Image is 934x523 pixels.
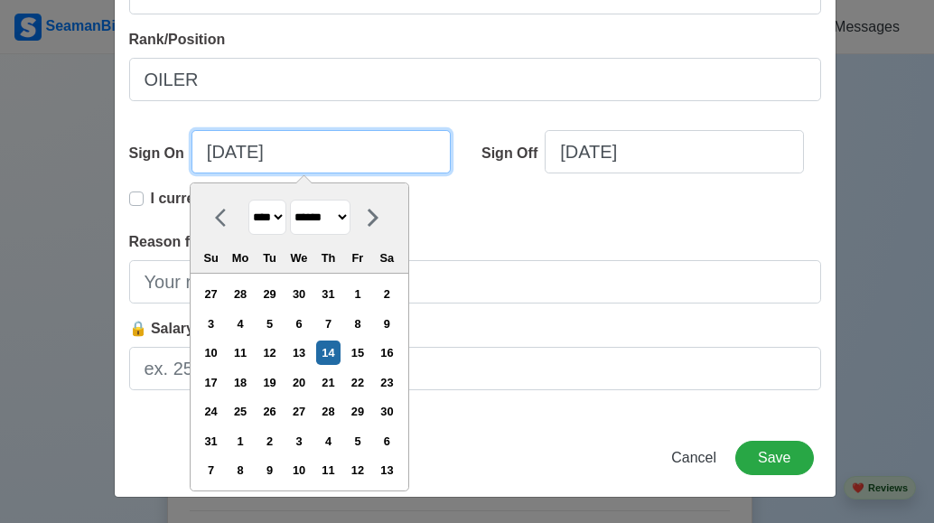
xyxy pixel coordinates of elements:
div: Choose Friday, September 5th, 2025 [345,429,369,453]
div: Choose Friday, August 22nd, 2025 [345,370,369,395]
span: 🔒 Salary (USD) [129,321,238,336]
div: Choose Monday, July 28th, 2025 [228,282,252,306]
div: Choose Wednesday, July 30th, 2025 [286,282,311,306]
div: Choose Thursday, August 28th, 2025 [316,399,341,424]
div: Choose Saturday, August 23rd, 2025 [375,370,399,395]
div: Sign On [129,143,191,164]
div: Choose Saturday, August 30th, 2025 [375,399,399,424]
div: Choose Thursday, September 11th, 2025 [316,458,341,482]
div: Choose Saturday, August 9th, 2025 [375,312,399,336]
div: Choose Wednesday, September 10th, 2025 [286,458,311,482]
div: Choose Thursday, August 21st, 2025 [316,370,341,395]
div: Choose Friday, August 8th, 2025 [345,312,369,336]
div: Choose Tuesday, September 2nd, 2025 [257,429,282,453]
div: Choose Friday, August 15th, 2025 [345,341,369,365]
div: Choose Saturday, August 16th, 2025 [375,341,399,365]
span: Cancel [671,450,716,465]
div: Choose Monday, August 4th, 2025 [228,312,252,336]
div: Choose Wednesday, August 13th, 2025 [286,341,311,365]
div: Choose Wednesday, August 6th, 2025 [286,312,311,336]
span: Reason for Disembarkation [129,234,317,249]
div: Choose Saturday, September 6th, 2025 [375,429,399,453]
div: Choose Monday, September 1st, 2025 [228,429,252,453]
div: Choose Sunday, September 7th, 2025 [199,458,223,482]
div: Choose Sunday, August 24th, 2025 [199,399,223,424]
div: Choose Tuesday, August 19th, 2025 [257,370,282,395]
div: Mo [228,246,252,270]
div: Choose Tuesday, August 26th, 2025 [257,399,282,424]
div: Choose Monday, August 11th, 2025 [228,341,252,365]
div: Choose Tuesday, August 5th, 2025 [257,312,282,336]
div: Choose Wednesday, September 3rd, 2025 [286,429,311,453]
div: Choose Friday, August 1st, 2025 [345,282,369,306]
div: Choose Friday, September 12th, 2025 [345,458,369,482]
div: Choose Thursday, July 31st, 2025 [316,282,341,306]
div: Choose Friday, August 29th, 2025 [345,399,369,424]
div: Choose Tuesday, August 12th, 2025 [257,341,282,365]
div: Choose Monday, August 18th, 2025 [228,370,252,395]
div: Choose Sunday, August 3rd, 2025 [199,312,223,336]
div: Choose Wednesday, August 20th, 2025 [286,370,311,395]
div: Choose Sunday, August 31st, 2025 [199,429,223,453]
input: Ex: Third Officer or 3/OFF [129,58,821,101]
div: Tu [257,246,282,270]
div: Fr [345,246,369,270]
button: Save [735,441,813,475]
div: Choose Monday, September 8th, 2025 [228,458,252,482]
div: Sa [375,246,399,270]
input: Your reason for disembarkation... [129,260,821,304]
div: Choose Sunday, August 10th, 2025 [199,341,223,365]
span: Rank/Position [129,32,226,47]
div: Choose Sunday, July 27th, 2025 [199,282,223,306]
div: Choose Tuesday, September 9th, 2025 [257,458,282,482]
button: Cancel [659,441,728,475]
div: Choose Saturday, September 13th, 2025 [375,458,399,482]
input: ex. 2500 [129,347,821,390]
div: Sign Off [481,143,545,164]
div: Choose Saturday, August 2nd, 2025 [375,282,399,306]
div: Su [199,246,223,270]
div: We [286,246,311,270]
div: Th [316,246,341,270]
div: Choose Sunday, August 17th, 2025 [199,370,223,395]
div: Choose Thursday, September 4th, 2025 [316,429,341,453]
div: Choose Thursday, August 7th, 2025 [316,312,341,336]
p: I currently work here [151,188,293,210]
div: Choose Wednesday, August 27th, 2025 [286,399,311,424]
div: Choose Thursday, August 14th, 2025 [316,341,341,365]
div: Choose Tuesday, July 29th, 2025 [257,282,282,306]
div: month 2025-08 [196,280,402,485]
div: Choose Monday, August 25th, 2025 [228,399,252,424]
